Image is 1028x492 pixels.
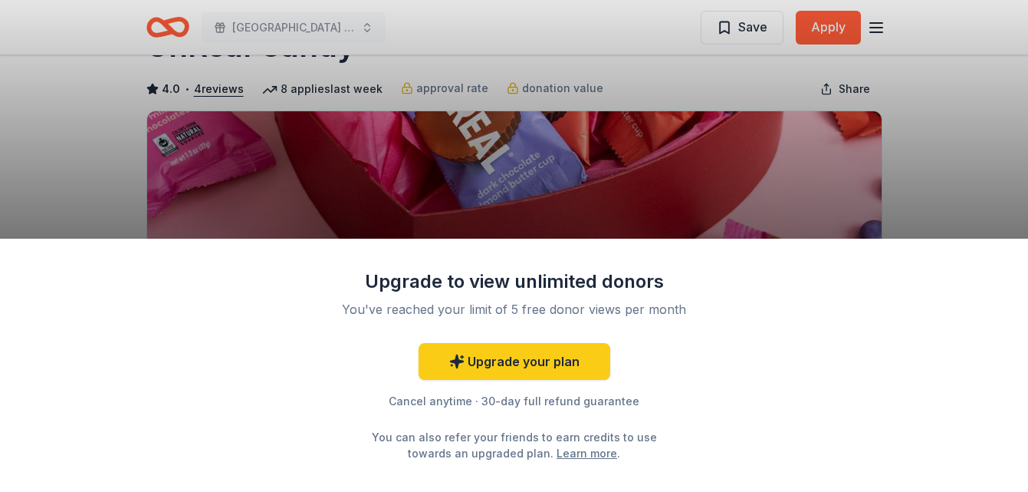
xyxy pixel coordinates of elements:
[333,300,695,319] div: You've reached your limit of 5 free donor views per month
[419,343,610,380] a: Upgrade your plan
[315,269,714,294] div: Upgrade to view unlimited donors
[315,392,714,411] div: Cancel anytime · 30-day full refund guarantee
[557,445,617,461] a: Learn more
[358,429,671,461] div: You can also refer your friends to earn credits to use towards an upgraded plan. .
